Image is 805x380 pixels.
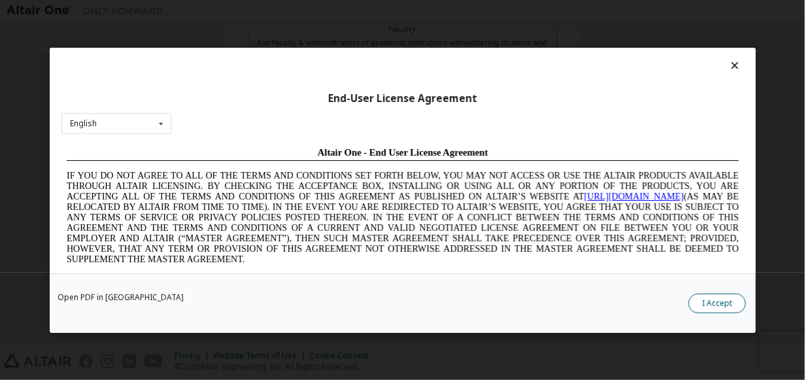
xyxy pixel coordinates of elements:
[5,29,677,122] span: IF YOU DO NOT AGREE TO ALL OF THE TERMS AND CONDITIONS SET FORTH BELOW, YOU MAY NOT ACCESS OR USE...
[70,120,97,128] div: English
[523,50,623,60] a: [URL][DOMAIN_NAME]
[58,293,184,301] a: Open PDF in [GEOGRAPHIC_DATA]
[689,293,746,313] button: I Accept
[256,5,427,16] span: Altair One - End User License Agreement
[5,133,677,227] span: Lore Ipsumd Sit Ame Cons Adipisc Elitseddo (“Eiusmodte”) in utlabor Etdolo Magnaaliqua Eni. (“Adm...
[61,92,744,105] div: End-User License Agreement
